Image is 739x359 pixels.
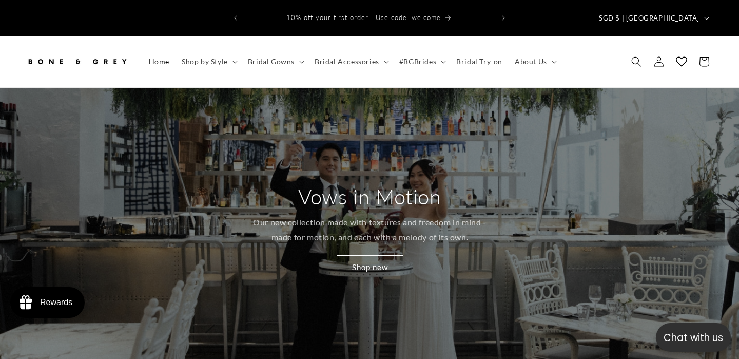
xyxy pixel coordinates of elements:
[298,183,441,210] h2: Vows in Motion
[656,323,731,352] button: Open chatbox
[286,13,441,22] span: 10% off your first order | Use code: welcome
[336,255,403,279] a: Shop new
[515,57,547,66] span: About Us
[656,330,731,345] p: Chat with us
[40,298,72,307] div: Rewards
[393,51,450,72] summary: #BGBrides
[248,57,295,66] span: Bridal Gowns
[625,50,648,73] summary: Search
[450,51,509,72] a: Bridal Try-on
[509,51,561,72] summary: About Us
[492,8,515,28] button: Next announcement
[599,13,699,24] span: SGD $ | [GEOGRAPHIC_DATA]
[315,57,379,66] span: Bridal Accessories
[176,51,242,72] summary: Shop by Style
[143,51,176,72] a: Home
[224,8,247,28] button: Previous announcement
[399,57,436,66] span: #BGBrides
[149,57,169,66] span: Home
[248,215,492,245] p: Our new collection made with textures and freedom in mind - made for motion, and each with a melo...
[593,8,713,28] button: SGD $ | [GEOGRAPHIC_DATA]
[242,51,308,72] summary: Bridal Gowns
[26,50,128,73] img: Bone and Grey Bridal
[182,57,228,66] span: Shop by Style
[22,47,132,77] a: Bone and Grey Bridal
[456,57,502,66] span: Bridal Try-on
[308,51,393,72] summary: Bridal Accessories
